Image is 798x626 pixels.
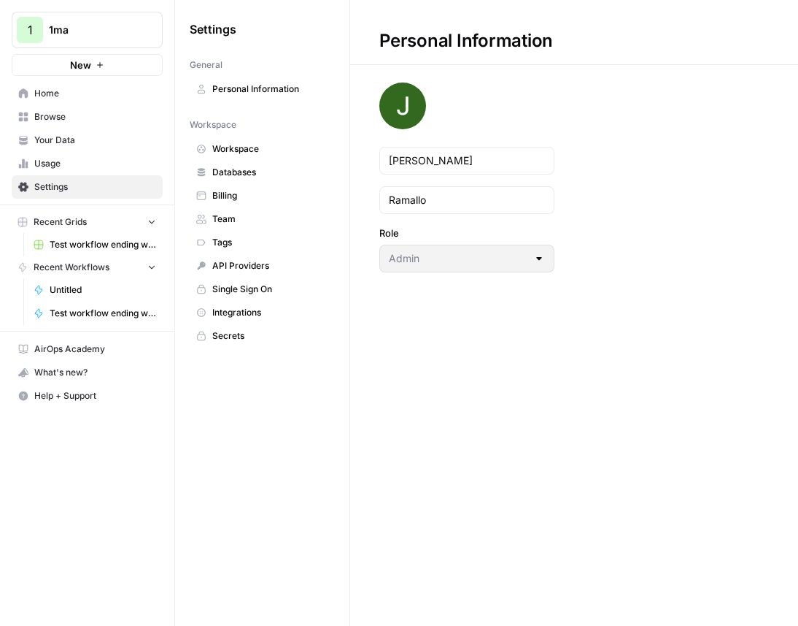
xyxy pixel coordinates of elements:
a: Settings [12,175,163,199]
span: Personal Information [212,83,328,96]
span: Home [34,87,156,100]
a: Test workflow ending with images Grid [27,233,163,256]
span: Databases [212,166,328,179]
span: Untitled [50,283,156,297]
button: What's new? [12,361,163,384]
a: Browse [12,105,163,129]
span: API Providers [212,259,328,272]
a: Test workflow ending with images [27,302,163,325]
span: AirOps Academy [34,343,156,356]
a: API Providers [190,254,335,278]
span: Single Sign On [212,283,328,296]
span: Settings [190,20,236,38]
span: Test workflow ending with images [50,307,156,320]
a: Untitled [27,278,163,302]
a: Personal Information [190,77,335,101]
span: New [70,58,91,72]
span: Workspace [190,118,236,131]
div: Personal Information [350,29,582,53]
span: Your Data [34,134,156,147]
span: Secrets [212,329,328,343]
button: Recent Workflows [12,256,163,278]
span: Browse [34,110,156,123]
span: Tags [212,236,328,249]
a: Databases [190,161,335,184]
span: General [190,58,222,72]
label: Role [379,226,554,240]
button: New [12,54,163,76]
a: Integrations [190,301,335,324]
span: Team [212,213,328,226]
button: Help + Support [12,384,163,408]
span: Usage [34,157,156,170]
span: Recent Grids [34,215,87,229]
button: Recent Grids [12,211,163,233]
a: Single Sign On [190,278,335,301]
a: Tags [190,231,335,254]
span: 1 [28,21,33,39]
span: Billing [212,189,328,202]
a: Home [12,82,163,105]
a: Usage [12,152,163,175]
a: Billing [190,184,335,207]
span: Integrations [212,306,328,319]
a: Secrets [190,324,335,348]
span: Test workflow ending with images Grid [50,238,156,251]
span: Help + Support [34,389,156,402]
span: Settings [34,180,156,194]
a: Team [190,207,335,231]
span: Workspace [212,142,328,156]
span: 1ma [49,23,137,37]
span: Recent Workflows [34,261,109,274]
a: Workspace [190,137,335,161]
div: What's new? [12,362,162,383]
img: avatar [379,83,426,129]
button: Workspace: 1ma [12,12,163,48]
a: AirOps Academy [12,337,163,361]
a: Your Data [12,129,163,152]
